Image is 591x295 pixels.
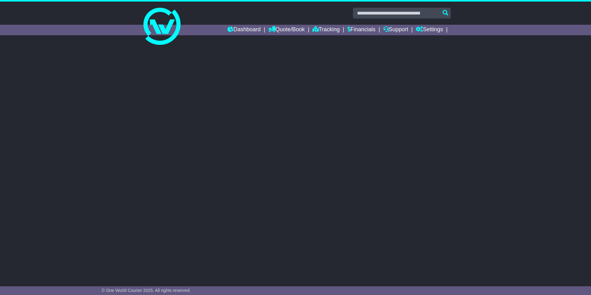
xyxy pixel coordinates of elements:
[383,25,408,35] a: Support
[268,25,305,35] a: Quote/Book
[227,25,261,35] a: Dashboard
[347,25,376,35] a: Financials
[102,288,191,293] span: © One World Courier 2025. All rights reserved.
[416,25,443,35] a: Settings
[313,25,340,35] a: Tracking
